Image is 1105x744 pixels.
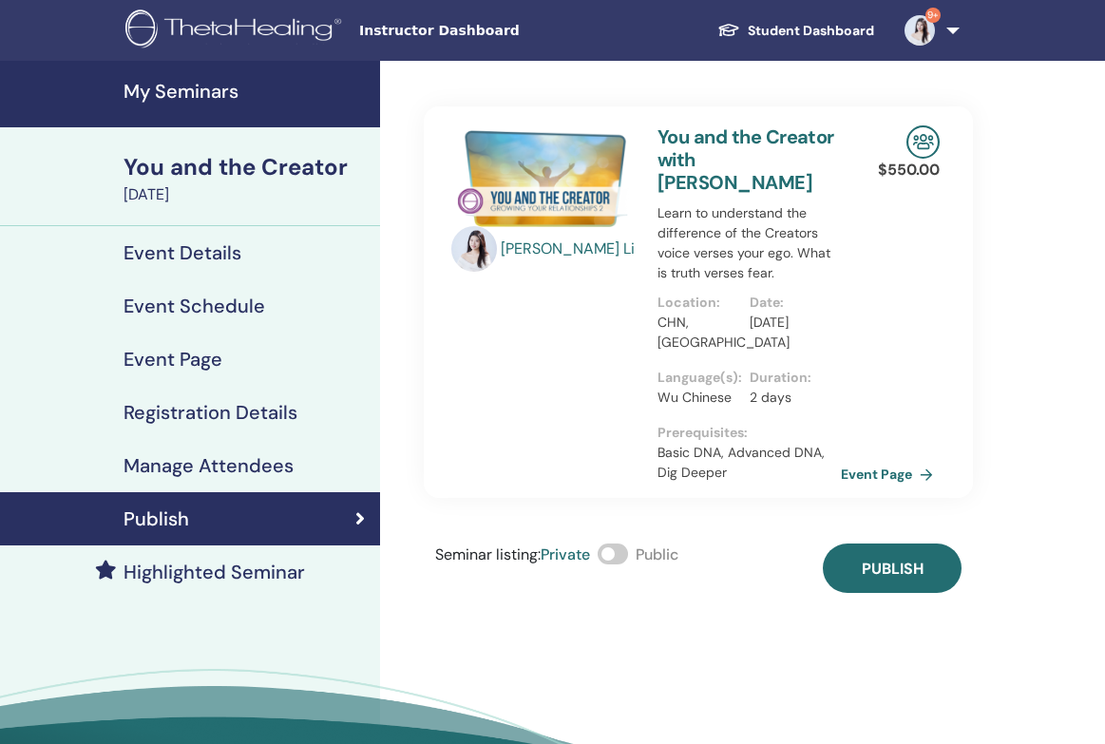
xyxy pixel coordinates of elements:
[750,293,830,313] p: Date :
[124,183,369,206] div: [DATE]
[657,443,841,483] p: Basic DNA, Advanced DNA, Dig Deeper
[750,388,830,408] p: 2 days
[717,22,740,38] img: graduation-cap-white.svg
[124,507,189,530] h4: Publish
[124,348,222,371] h4: Event Page
[702,13,889,48] a: Student Dashboard
[541,544,590,564] span: Private
[124,80,369,103] h4: My Seminars
[359,21,644,41] span: Instructor Dashboard
[657,124,834,195] a: You and the Creator with [PERSON_NAME]
[841,460,941,488] a: Event Page
[750,368,830,388] p: Duration :
[657,313,738,353] p: CHN, [GEOGRAPHIC_DATA]
[657,388,738,408] p: Wu Chinese
[124,295,265,317] h4: Event Schedule
[657,293,738,313] p: Location :
[124,401,297,424] h4: Registration Details
[112,151,380,206] a: You and the Creator[DATE]
[124,241,241,264] h4: Event Details
[124,454,294,477] h4: Manage Attendees
[878,159,940,181] p: $ 550.00
[657,368,738,388] p: Language(s) :
[657,423,841,443] p: Prerequisites :
[657,203,841,283] p: Learn to understand the difference of the Creators voice verses your ego. What is truth verses fear.
[451,125,635,232] img: You and the Creator
[435,544,541,564] span: Seminar listing :
[906,125,940,159] img: In-Person Seminar
[636,544,678,564] span: Public
[925,8,941,23] span: 9+
[124,151,369,183] div: You and the Creator
[750,313,830,333] p: [DATE]
[823,544,962,593] button: Publish
[451,226,497,272] img: default.jpg
[124,561,305,583] h4: Highlighted Seminar
[125,10,348,52] img: logo.png
[862,559,924,579] span: Publish
[501,238,638,260] a: [PERSON_NAME] Li
[905,15,935,46] img: default.jpg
